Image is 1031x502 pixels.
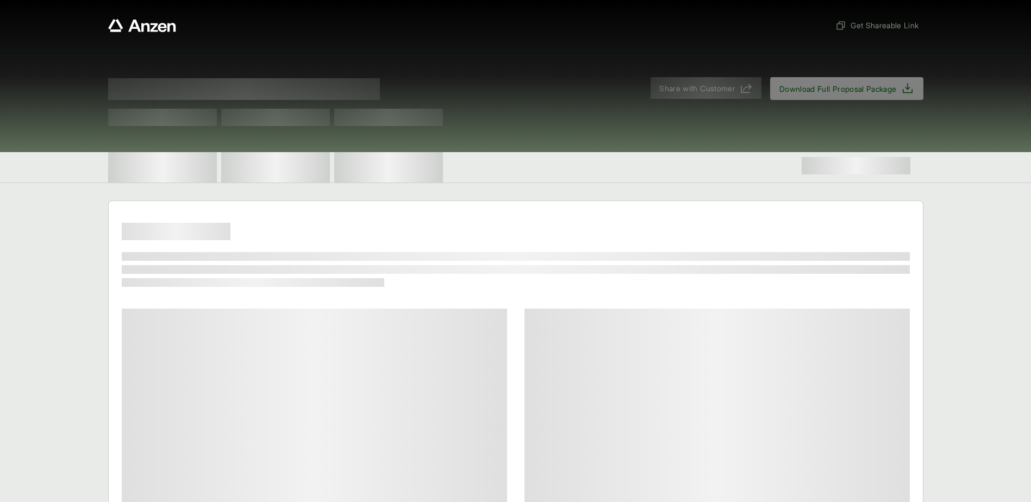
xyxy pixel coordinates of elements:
span: Test [334,109,443,126]
span: Test [108,109,217,126]
span: Test [221,109,330,126]
button: Get Shareable Link [831,15,923,35]
span: Share with Customer [659,83,735,94]
a: Anzen website [108,19,176,32]
span: Get Shareable Link [835,20,918,31]
span: Proposal for [108,78,380,100]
